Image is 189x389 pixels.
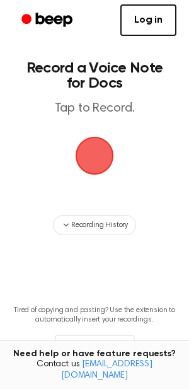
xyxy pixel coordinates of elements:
a: Beep [13,8,84,33]
a: [EMAIL_ADDRESS][DOMAIN_NAME] [61,360,152,380]
h1: Record a Voice Note for Docs [23,61,166,91]
p: Tap to Record. [23,101,166,117]
span: Recording History [71,219,128,231]
img: Beep Logo [76,137,113,175]
a: Log in [120,4,176,36]
span: Contact us [8,359,181,381]
p: Tired of copying and pasting? Use the extension to automatically insert your recordings. [10,306,179,325]
button: Recording History [53,215,136,235]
